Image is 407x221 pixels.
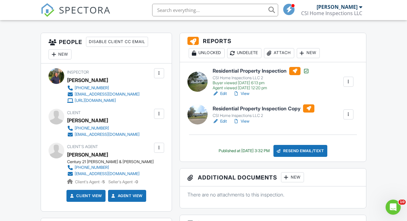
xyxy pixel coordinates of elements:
div: [EMAIL_ADDRESS][DOMAIN_NAME] [75,92,140,97]
div: [EMAIL_ADDRESS][DOMAIN_NAME] [75,132,140,137]
span: Client's Agent [67,144,98,149]
span: Client [67,110,81,115]
div: [PHONE_NUMBER] [75,165,109,170]
a: [PHONE_NUMBER] [67,85,140,91]
span: SPECTORA [59,3,111,16]
span: Seller's Agent - [108,180,138,184]
a: Residential Property Inspection Copy CSI Home Inspections LLC 2 [213,104,314,118]
div: Resend Email/Text [273,145,328,157]
h3: Additional Documents [180,169,366,186]
a: Client View [69,193,102,199]
div: [PERSON_NAME] [67,75,108,85]
div: Unlocked [189,48,225,58]
span: 10 [398,200,406,205]
strong: 5 [102,180,105,184]
a: View [233,118,249,124]
div: [PERSON_NAME] [317,4,358,10]
iframe: Intercom live chat [386,200,401,215]
a: [PHONE_NUMBER] [67,164,149,171]
a: [EMAIL_ADDRESS][DOMAIN_NAME] [67,131,140,138]
div: [PHONE_NUMBER] [75,126,109,131]
div: [EMAIL_ADDRESS][DOMAIN_NAME] [75,171,140,176]
div: Undelete [227,48,261,58]
a: SPECTORA [41,8,111,22]
a: [PHONE_NUMBER] [67,125,140,131]
div: Agent viewed [DATE] 12:20 pm [213,86,309,91]
a: View [233,91,249,97]
span: Client's Agent - [75,180,106,184]
div: [URL][DOMAIN_NAME] [75,98,116,103]
div: New [49,49,72,59]
a: [EMAIL_ADDRESS][DOMAIN_NAME] [67,91,140,97]
img: The Best Home Inspection Software - Spectora [41,3,54,17]
h3: Reports [180,33,366,62]
div: CSI Home Inspections LLC 2 [213,113,314,118]
h3: People [41,33,172,64]
a: [PERSON_NAME] [67,150,108,159]
a: [URL][DOMAIN_NAME] [67,97,140,104]
div: Century 21 [PERSON_NAME] & [PERSON_NAME] [67,159,154,164]
div: CSI Home Inspections LLC 2 [213,75,309,80]
a: Residential Property Inspection CSI Home Inspections LLC 2 Buyer viewed [DATE] 6:13 pm Agent view... [213,67,309,91]
div: CSI Home Inspections LLC [301,10,362,16]
h6: Residential Property Inspection Copy [213,104,314,113]
input: Search everything... [152,4,278,16]
div: Attach [264,48,294,58]
span: Inspector [67,70,89,75]
div: [PERSON_NAME] [67,116,108,125]
a: Agent View [110,193,143,199]
div: [PHONE_NUMBER] [75,86,109,91]
div: New [297,48,320,58]
div: Disable Client CC Email [86,37,148,47]
div: Published at [DATE] 3:32 PM [219,148,270,153]
p: There are no attachments to this inspection. [187,191,358,198]
h6: Residential Property Inspection [213,67,309,75]
div: Buyer viewed [DATE] 6:13 pm [213,80,309,86]
a: Edit [213,118,227,124]
a: Edit [213,91,227,97]
a: [EMAIL_ADDRESS][DOMAIN_NAME] [67,171,149,177]
strong: 0 [135,180,138,184]
div: New [281,172,304,182]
